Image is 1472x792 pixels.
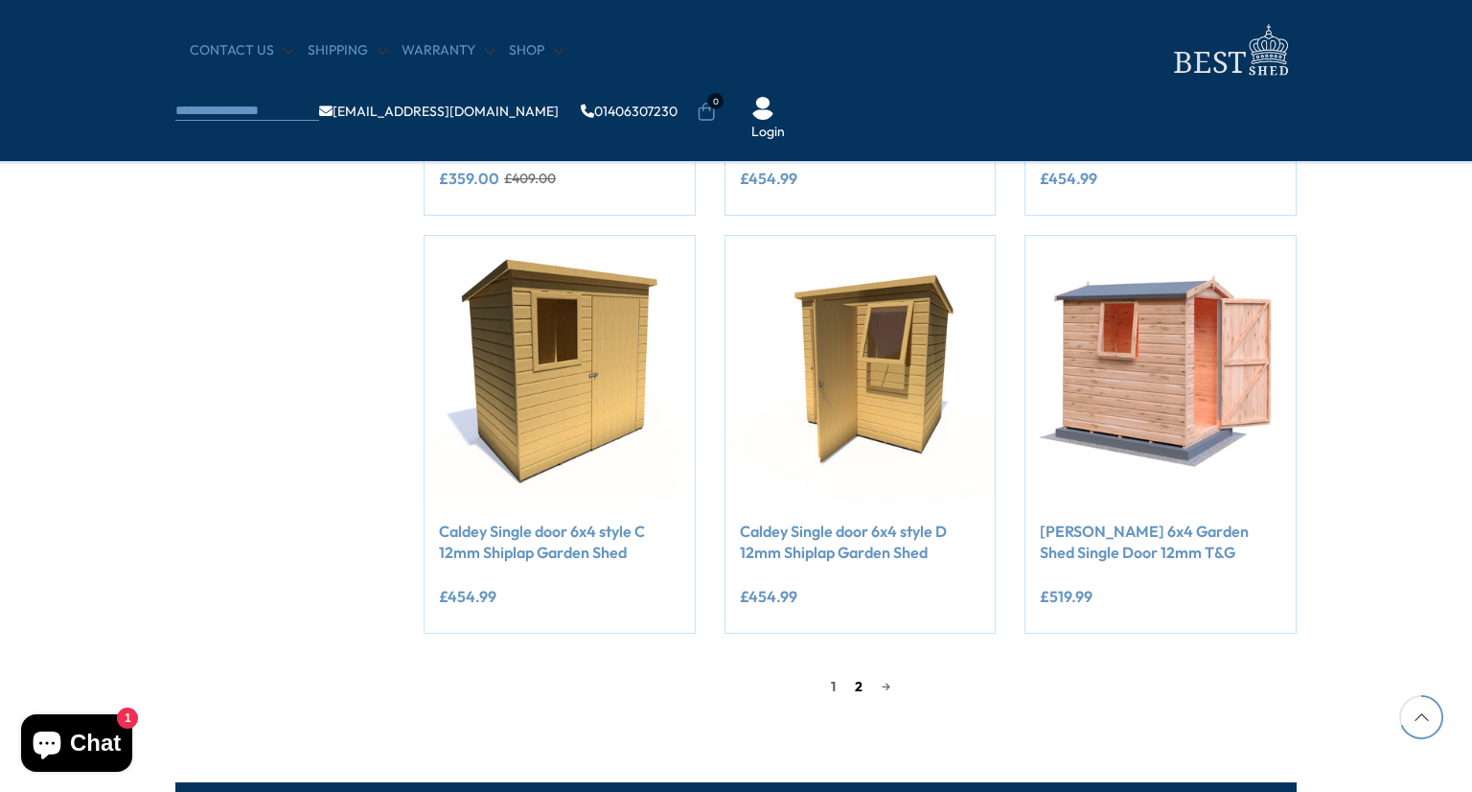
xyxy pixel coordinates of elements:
a: 2 [845,672,872,701]
a: → [872,672,900,701]
a: Login [751,123,785,142]
inbox-online-store-chat: Shopify online store chat [15,714,138,777]
span: 1 [821,672,845,701]
a: 01406307230 [581,105,678,118]
a: CONTACT US [190,41,293,60]
a: Shop [509,41,563,60]
a: [PERSON_NAME] 6x4 Garden Shed Single Door 12mm T&G [1040,521,1281,564]
span: 0 [707,93,724,109]
ins: £519.99 [1040,589,1092,604]
ins: £454.99 [439,589,496,604]
a: [EMAIL_ADDRESS][DOMAIN_NAME] [319,105,559,118]
ins: £454.99 [740,171,797,186]
a: Caldey Single door 6x4 style C 12mm Shiplap Garden Shed [439,521,680,564]
ins: £359.00 [439,171,499,186]
a: 0 [697,103,716,122]
del: £409.00 [504,172,556,185]
a: Caldey Single door 6x4 style D 12mm Shiplap Garden Shed [740,521,981,564]
a: Shipping [308,41,387,60]
ins: £454.99 [1040,171,1097,186]
ins: £454.99 [740,589,797,604]
img: logo [1162,19,1297,82]
a: Warranty [402,41,494,60]
img: User Icon [751,97,774,120]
